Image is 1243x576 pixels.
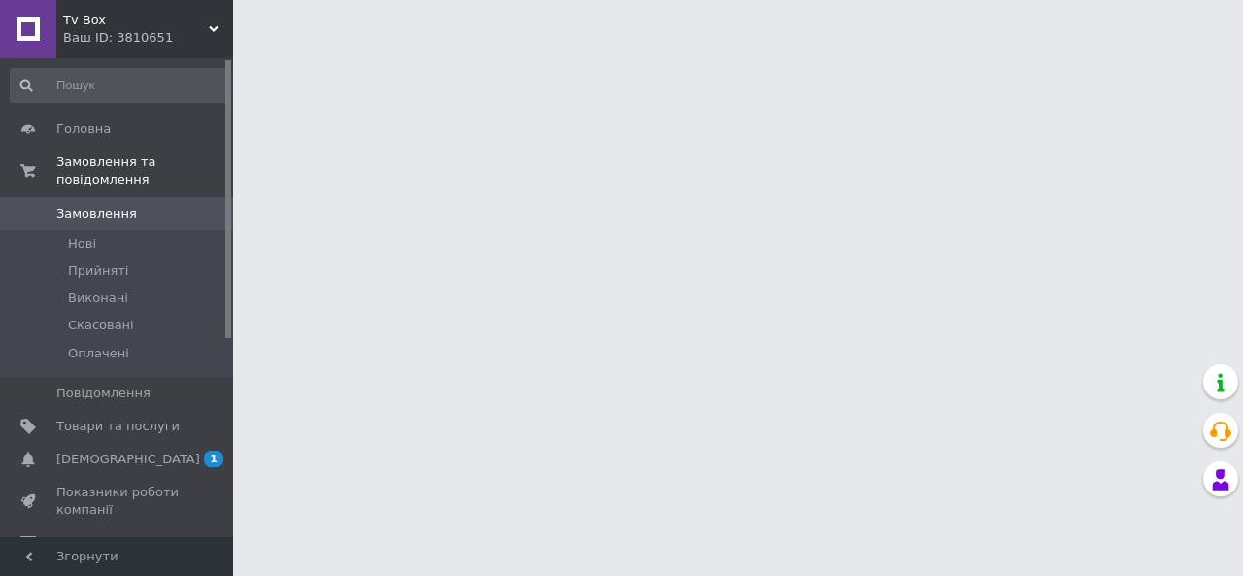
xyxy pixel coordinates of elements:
span: Скасовані [68,317,134,334]
span: Виконані [68,289,128,307]
span: Відгуки [56,535,107,553]
input: Пошук [10,68,229,103]
span: Головна [56,120,111,138]
span: Оплачені [68,345,129,362]
span: Нові [68,235,96,253]
span: 1 [204,451,223,467]
span: Прийняті [68,262,128,280]
span: Замовлення [56,205,137,222]
div: Ваш ID: 3810651 [63,29,233,47]
span: Товари та послуги [56,418,180,435]
span: Замовлення та повідомлення [56,153,233,188]
span: Показники роботи компанії [56,484,180,519]
span: Повідомлення [56,385,151,402]
span: [DEMOGRAPHIC_DATA] [56,451,200,468]
span: Tv Box [63,12,209,29]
